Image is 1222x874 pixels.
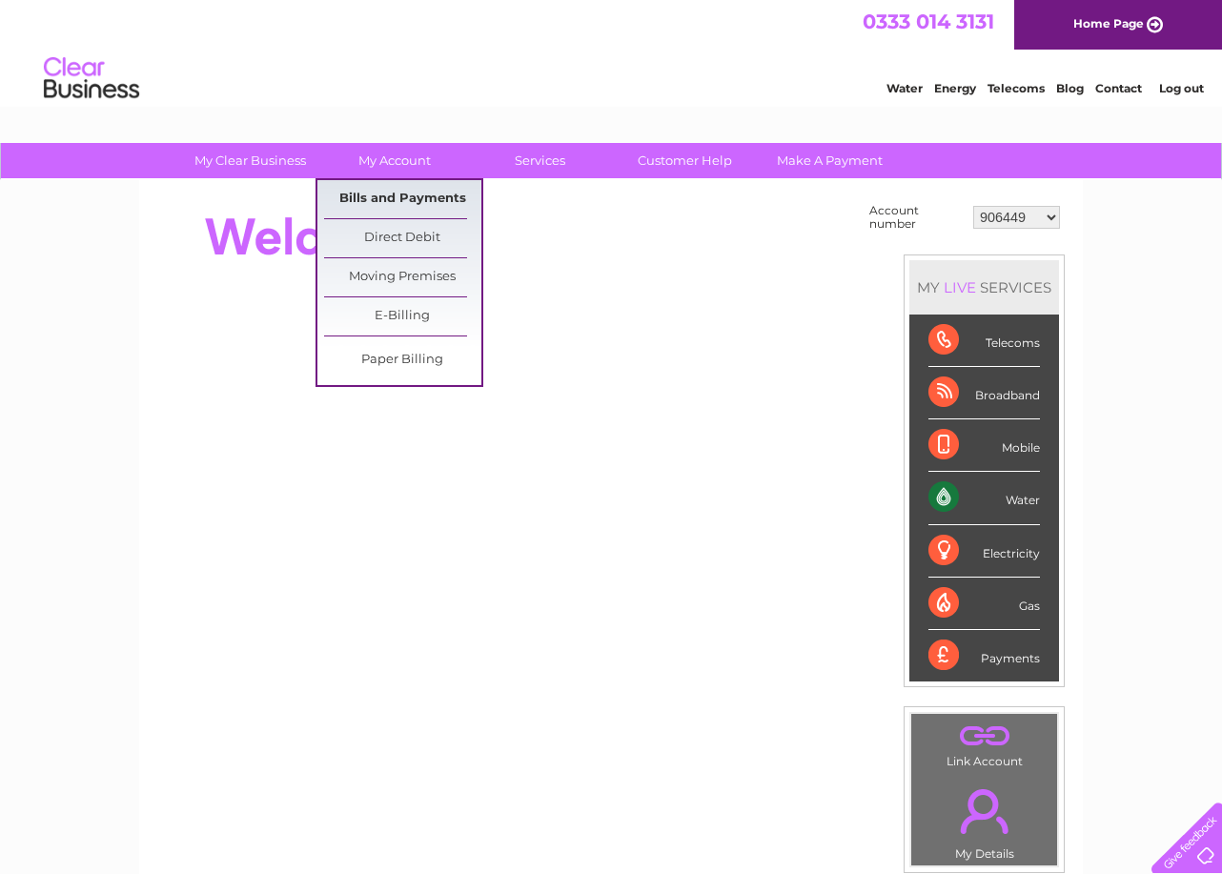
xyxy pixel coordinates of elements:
[324,258,481,296] a: Moving Premises
[172,143,329,178] a: My Clear Business
[606,143,764,178] a: Customer Help
[928,315,1040,367] div: Telecoms
[916,719,1052,752] a: .
[751,143,908,178] a: Make A Payment
[940,278,980,296] div: LIVE
[324,219,481,257] a: Direct Debit
[1159,81,1204,95] a: Log out
[863,10,994,33] a: 0333 014 3131
[928,419,1040,472] div: Mobile
[928,472,1040,524] div: Water
[43,50,140,108] img: logo.png
[324,341,481,379] a: Paper Billing
[934,81,976,95] a: Energy
[988,81,1045,95] a: Telecoms
[910,773,1058,866] td: My Details
[324,180,481,218] a: Bills and Payments
[865,199,968,235] td: Account number
[910,713,1058,773] td: Link Account
[928,630,1040,681] div: Payments
[928,578,1040,630] div: Gas
[162,10,1063,92] div: Clear Business is a trading name of Verastar Limited (registered in [GEOGRAPHIC_DATA] No. 3667643...
[324,297,481,335] a: E-Billing
[928,525,1040,578] div: Electricity
[928,367,1040,419] div: Broadband
[916,778,1052,844] a: .
[886,81,923,95] a: Water
[316,143,474,178] a: My Account
[1095,81,1142,95] a: Contact
[1056,81,1084,95] a: Blog
[909,260,1059,315] div: MY SERVICES
[461,143,619,178] a: Services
